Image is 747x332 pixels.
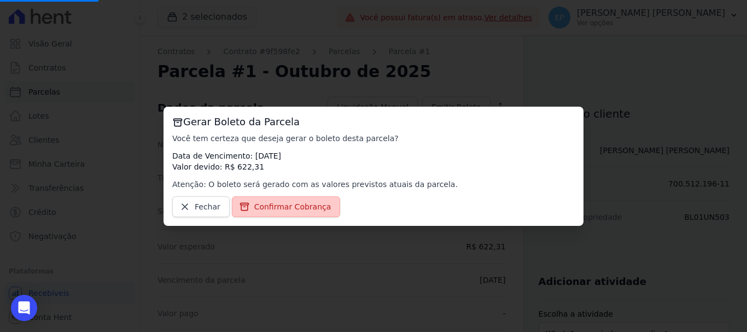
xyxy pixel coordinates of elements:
a: Fechar [172,196,230,217]
span: Confirmar Cobrança [254,201,331,212]
span: Fechar [195,201,220,212]
p: Data de Vencimento: [DATE] Valor devido: R$ 622,31 [172,150,575,172]
a: Confirmar Cobrança [232,196,341,217]
div: Open Intercom Messenger [11,295,37,321]
h3: Gerar Boleto da Parcela [172,115,575,129]
p: Atenção: O boleto será gerado com as valores previstos atuais da parcela. [172,179,575,190]
p: Você tem certeza que deseja gerar o boleto desta parcela? [172,133,575,144]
